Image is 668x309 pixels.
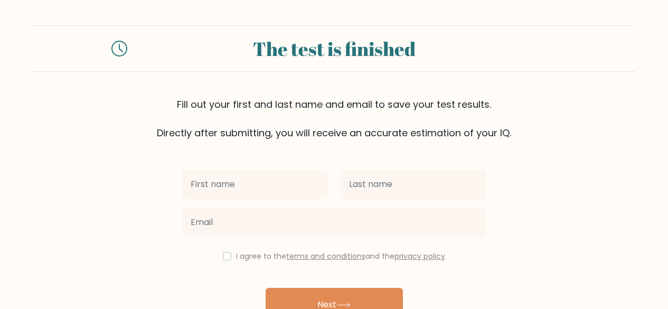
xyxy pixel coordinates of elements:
[182,170,328,199] input: First name
[33,97,635,140] div: Fill out your first and last name and email to save your test results. Directly after submitting,...
[286,251,365,261] a: terms and conditions
[394,251,445,261] a: privacy policy
[140,34,529,63] div: The test is finished
[182,208,486,237] input: Email
[236,251,445,261] label: I agree to the and the
[341,170,486,199] input: Last name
